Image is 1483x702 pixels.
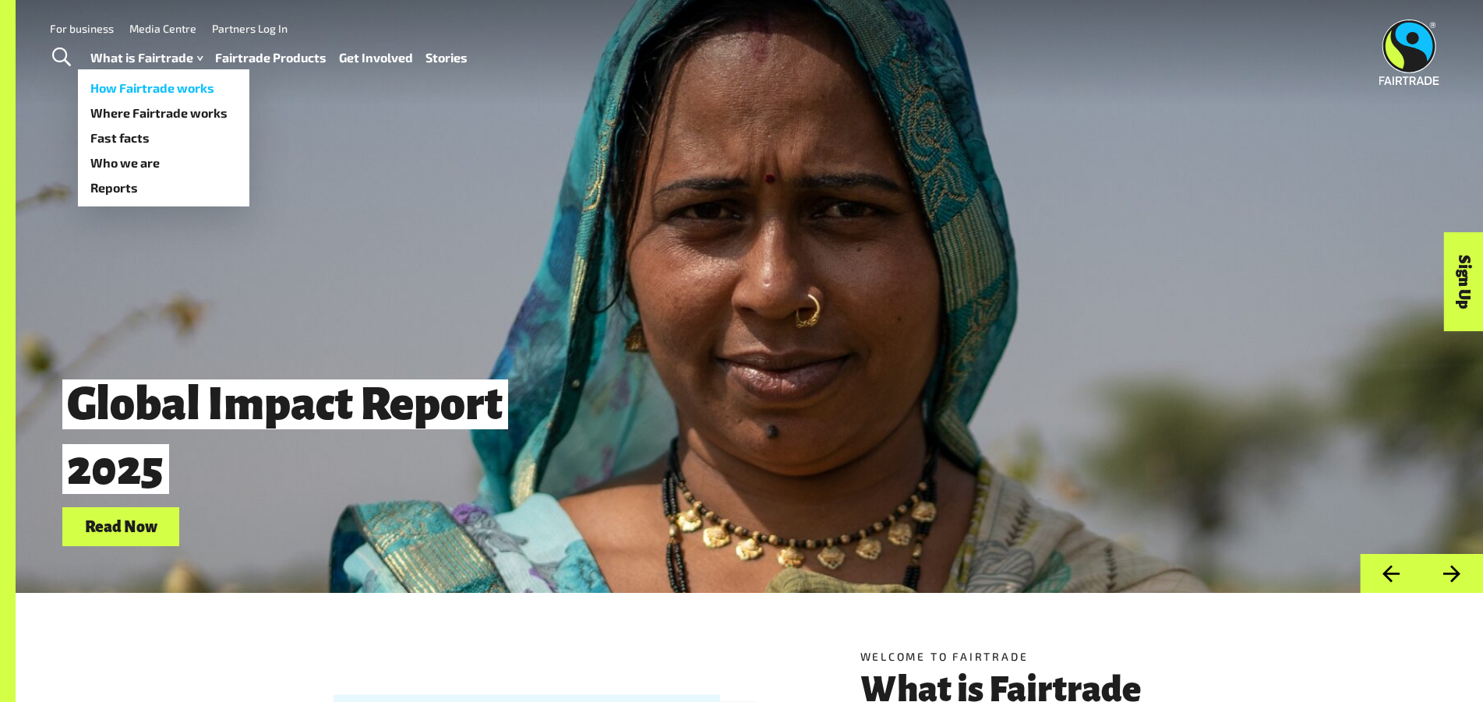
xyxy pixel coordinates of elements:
span: Global Impact Report 2025 [62,379,508,494]
a: Reports [78,175,249,200]
a: Where Fairtrade works [78,101,249,125]
a: What is Fairtrade [90,47,203,69]
a: Get Involved [339,47,413,69]
a: How Fairtrade works [78,76,249,101]
button: Next [1421,554,1483,594]
h5: Welcome to Fairtrade [860,648,1166,665]
a: Stories [425,47,468,69]
button: Previous [1360,554,1421,594]
a: Fairtrade Products [215,47,327,69]
a: For business [50,22,114,35]
a: Read Now [62,507,179,547]
a: Media Centre [129,22,196,35]
a: Partners Log In [212,22,288,35]
img: Fairtrade Australia New Zealand logo [1379,19,1439,85]
a: Who we are [78,150,249,175]
a: Fast facts [78,125,249,150]
a: Toggle Search [42,38,80,77]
